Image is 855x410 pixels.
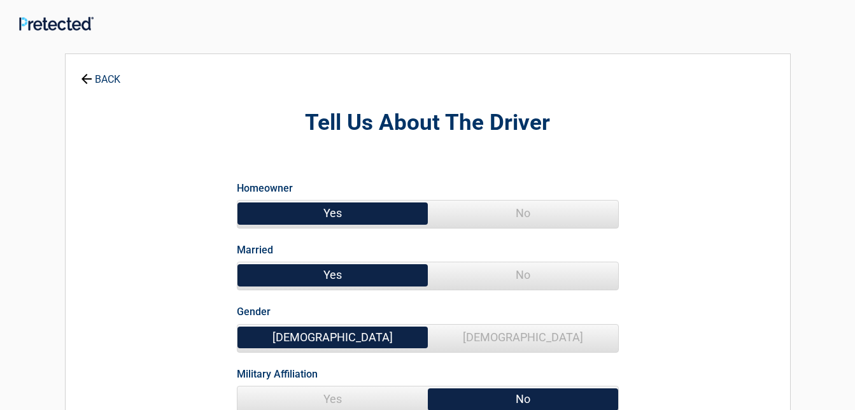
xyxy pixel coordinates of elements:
[428,201,618,226] span: No
[237,303,271,320] label: Gender
[237,241,273,258] label: Married
[78,62,123,85] a: BACK
[237,325,428,350] span: [DEMOGRAPHIC_DATA]
[428,325,618,350] span: [DEMOGRAPHIC_DATA]
[237,180,293,197] label: Homeowner
[237,201,428,226] span: Yes
[19,17,94,30] img: Main Logo
[428,262,618,288] span: No
[237,262,428,288] span: Yes
[136,108,720,138] h2: Tell Us About The Driver
[237,365,318,383] label: Military Affiliation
